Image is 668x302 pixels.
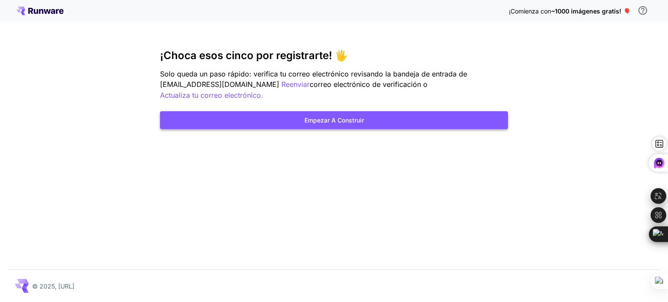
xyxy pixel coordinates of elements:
button: Reenviar [281,79,310,90]
font: Reenviar [281,80,310,89]
button: Empezar a construir [160,111,508,129]
button: Actualiza tu correo electrónico. [160,90,263,101]
font: correo electrónico de verificación o [310,80,428,89]
font: Actualiza tu correo electrónico. [160,91,263,100]
font: ¡Choca esos cinco por registrarte! 🖐️ [160,49,348,62]
font: © 2025, [URL] [32,282,74,290]
font: [EMAIL_ADDRESS][DOMAIN_NAME] [160,80,279,89]
button: Para calificar para obtener crédito gratuito, debe registrarse con una dirección de correo electr... [634,2,651,19]
font: Empezar a construir [304,116,364,124]
font: ¡Comienza con [509,7,551,15]
font: Solo queda un paso rápido: verifica tu correo electrónico revisando la bandeja de entrada de [160,70,467,78]
font: ~1000 imágenes gratis! 🎈 [551,7,631,15]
